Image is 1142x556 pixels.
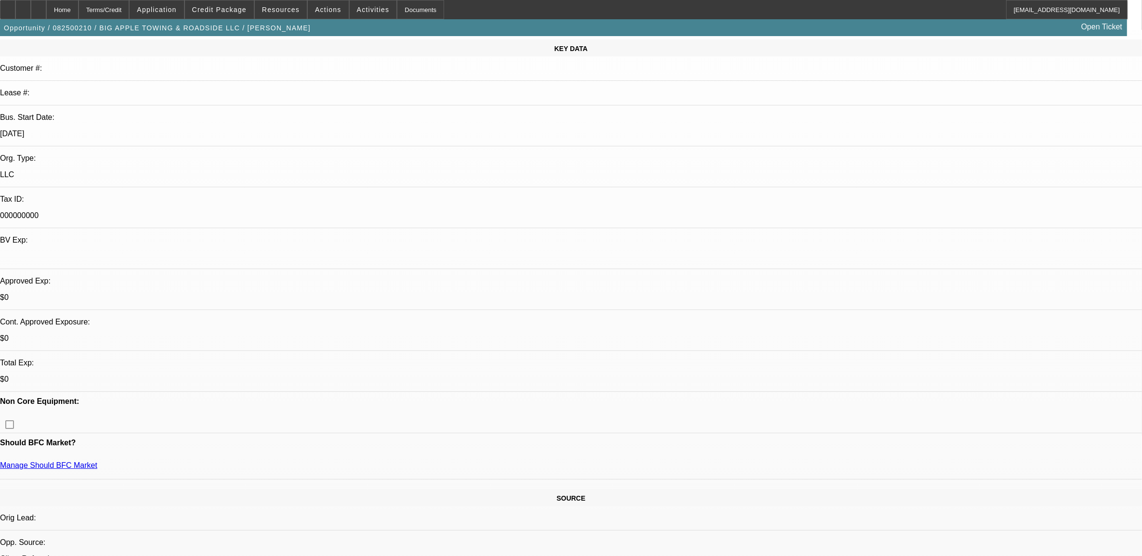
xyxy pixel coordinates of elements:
[4,24,311,32] span: Opportunity / 082500210 / BIG APPLE TOWING & ROADSIDE LLC / [PERSON_NAME]
[350,0,397,19] button: Activities
[255,0,307,19] button: Resources
[308,0,349,19] button: Actions
[185,0,254,19] button: Credit Package
[262,6,300,13] span: Resources
[1077,19,1126,35] a: Open Ticket
[357,6,390,13] span: Activities
[130,0,184,19] button: Application
[554,45,588,52] span: KEY DATA
[192,6,247,13] span: Credit Package
[315,6,341,13] span: Actions
[557,494,586,502] span: SOURCE
[137,6,176,13] span: Application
